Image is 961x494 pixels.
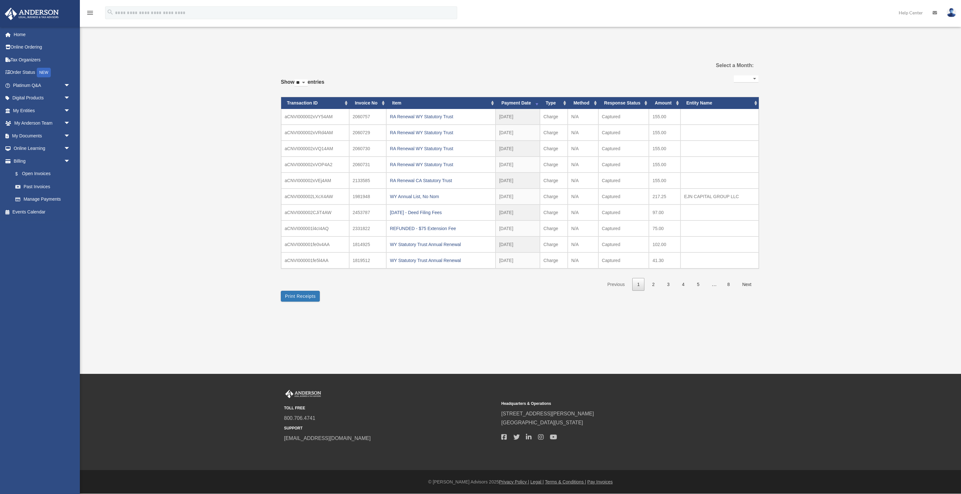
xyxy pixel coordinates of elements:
i: menu [86,9,94,17]
th: Item: activate to sort column ascending [386,97,496,109]
a: Online Ordering [4,41,80,54]
div: RA Renewal WY Statutory Trust [390,144,492,153]
td: Captured [598,205,649,220]
div: RA Renewal WY Statutory Trust [390,128,492,137]
td: Charge [540,205,568,220]
td: 2453787 [349,205,387,220]
a: 5 [692,278,704,291]
a: Next [737,278,756,291]
img: Anderson Advisors Platinum Portal [284,390,322,398]
td: 41.30 [649,252,680,268]
a: 1 [632,278,644,291]
td: N/A [568,157,598,173]
td: Captured [598,189,649,205]
div: RA Renewal CA Statutory Trust [390,176,492,185]
td: N/A [568,236,598,252]
a: Past Invoices [9,180,77,193]
td: N/A [568,189,598,205]
span: arrow_drop_down [64,129,77,143]
td: 1819512 [349,252,387,268]
td: aCNVI000002CJiT4AW [281,205,349,220]
a: Manage Payments [9,193,80,206]
td: Captured [598,236,649,252]
a: Events Calendar [4,205,80,218]
td: 2133585 [349,173,387,189]
td: Charge [540,252,568,268]
th: Type: activate to sort column ascending [540,97,568,109]
a: Pay Invoices [587,479,612,484]
div: RA Renewal WY Statutory Trust [390,112,492,121]
label: Select a Month: [684,61,754,70]
td: aCNVI000001fe0v4AA [281,236,349,252]
span: arrow_drop_down [64,104,77,117]
td: aCNVI000002LXcX4AW [281,189,349,205]
td: [DATE] [496,125,540,141]
th: Method: activate to sort column ascending [568,97,598,109]
span: arrow_drop_down [64,92,77,105]
span: arrow_drop_down [64,79,77,92]
td: Captured [598,252,649,268]
td: aCNVI000002xVOP4A2 [281,157,349,173]
td: N/A [568,205,598,220]
a: $Open Invoices [9,167,80,181]
div: WY Annual List, No Nom [390,192,492,201]
button: Print Receipts [281,291,320,302]
a: 8 [722,278,734,291]
a: 2 [647,278,659,291]
td: aCNVI000002xVY54AM [281,109,349,125]
img: User Pic [947,8,956,17]
span: arrow_drop_down [64,155,77,168]
td: Charge [540,157,568,173]
small: Headquarters & Operations [501,400,714,407]
td: 102.00 [649,236,680,252]
td: Charge [540,141,568,157]
td: Charge [540,220,568,236]
a: 4 [677,278,689,291]
td: Captured [598,141,649,157]
a: Billingarrow_drop_down [4,155,80,167]
a: [EMAIL_ADDRESS][DOMAIN_NAME] [284,436,371,441]
th: Response Status: activate to sort column ascending [598,97,649,109]
div: NEW [37,68,51,77]
a: 800.706.4741 [284,415,315,421]
td: N/A [568,109,598,125]
td: Charge [540,125,568,141]
span: arrow_drop_down [64,117,77,130]
span: $ [19,170,22,178]
td: EJN CAPITAL GROUP LLC [680,189,759,205]
td: 155.00 [649,125,680,141]
td: [DATE] [496,189,540,205]
td: N/A [568,220,598,236]
a: My Entitiesarrow_drop_down [4,104,80,117]
td: [DATE] [496,220,540,236]
td: Captured [598,125,649,141]
td: 2060731 [349,157,387,173]
td: aCNVI000001fe5l4AA [281,252,349,268]
td: aCNVI000002xVQ14AM [281,141,349,157]
span: arrow_drop_down [64,142,77,155]
td: 2060730 [349,141,387,157]
a: Order StatusNEW [4,66,80,79]
a: Previous [603,278,629,291]
a: My Documentsarrow_drop_down [4,129,80,142]
td: N/A [568,173,598,189]
div: WY Statutory Trust Annual Renewal [390,240,492,249]
td: [DATE] [496,252,540,268]
a: Terms & Conditions | [545,479,586,484]
a: Online Learningarrow_drop_down [4,142,80,155]
a: 3 [662,278,674,291]
td: [DATE] [496,109,540,125]
td: 217.25 [649,189,680,205]
a: Tax Organizers [4,53,80,66]
img: Anderson Advisors Platinum Portal [3,8,61,20]
span: … [706,282,722,287]
td: N/A [568,141,598,157]
td: [DATE] [496,173,540,189]
a: menu [86,11,94,17]
label: Show entries [281,78,324,93]
td: aCNVI000002xVRd4AM [281,125,349,141]
td: 97.00 [649,205,680,220]
a: Privacy Policy | [499,479,529,484]
a: [STREET_ADDRESS][PERSON_NAME] [501,411,594,416]
a: Digital Productsarrow_drop_down [4,92,80,104]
